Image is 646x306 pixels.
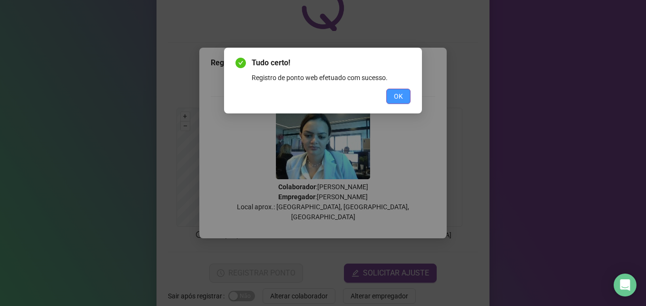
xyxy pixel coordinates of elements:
div: Open Intercom Messenger [614,274,636,296]
span: OK [394,91,403,102]
span: check-circle [235,58,246,68]
div: Registro de ponto web efetuado com sucesso. [252,72,411,83]
span: Tudo certo! [252,57,411,69]
button: OK [386,89,411,104]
